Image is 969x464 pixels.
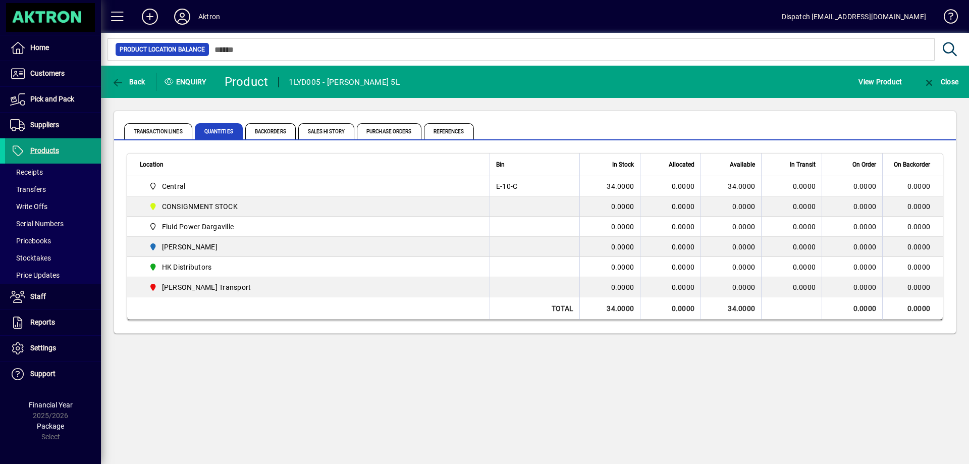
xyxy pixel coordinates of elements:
[140,159,164,170] span: Location
[166,8,198,26] button: Profile
[882,237,943,257] td: 0.0000
[921,73,961,91] button: Close
[496,159,505,170] span: Bin
[701,217,761,237] td: 0.0000
[5,61,101,86] a: Customers
[882,217,943,237] td: 0.0000
[730,159,755,170] span: Available
[5,249,101,267] a: Stocktakes
[30,292,46,300] span: Staff
[672,223,695,231] span: 0.0000
[30,370,56,378] span: Support
[5,35,101,61] a: Home
[30,121,59,129] span: Suppliers
[10,271,60,279] span: Price Updates
[162,242,218,252] span: [PERSON_NAME]
[701,176,761,196] td: 34.0000
[162,181,186,191] span: Central
[612,159,634,170] span: In Stock
[162,262,212,272] span: HK Distributors
[298,123,354,139] span: Sales History
[701,196,761,217] td: 0.0000
[289,74,400,90] div: 1LYD005 - [PERSON_NAME] 5L
[225,74,268,90] div: Product
[853,242,877,252] span: 0.0000
[5,113,101,138] a: Suppliers
[5,310,101,335] a: Reports
[30,95,74,103] span: Pick and Pack
[10,185,46,193] span: Transfers
[30,344,56,352] span: Settings
[882,297,943,320] td: 0.0000
[162,201,238,212] span: CONSIGNMENT STOCK
[145,221,478,233] span: Fluid Power Dargaville
[790,159,816,170] span: In Transit
[30,318,55,326] span: Reports
[10,237,51,245] span: Pricebooks
[882,176,943,196] td: 0.0000
[162,222,234,232] span: Fluid Power Dargaville
[112,78,145,86] span: Back
[882,277,943,297] td: 0.0000
[37,422,64,430] span: Package
[5,267,101,284] a: Price Updates
[894,159,930,170] span: On Backorder
[198,9,220,25] div: Aktron
[793,182,816,190] span: 0.0000
[5,198,101,215] a: Write Offs
[120,44,205,55] span: Product Location Balance
[145,261,478,273] span: HK Distributors
[490,297,579,320] td: Total
[672,283,695,291] span: 0.0000
[10,202,47,211] span: Write Offs
[490,176,579,196] td: E-10-C
[793,263,816,271] span: 0.0000
[853,262,877,272] span: 0.0000
[134,8,166,26] button: Add
[793,283,816,291] span: 0.0000
[5,336,101,361] a: Settings
[10,254,51,262] span: Stocktakes
[701,257,761,277] td: 0.0000
[822,297,882,320] td: 0.0000
[5,215,101,232] a: Serial Numbers
[672,182,695,190] span: 0.0000
[852,159,876,170] span: On Order
[5,181,101,198] a: Transfers
[701,297,761,320] td: 34.0000
[579,257,640,277] td: 0.0000
[10,168,43,176] span: Receipts
[101,73,156,91] app-page-header-button: Back
[782,9,926,25] div: Dispatch [EMAIL_ADDRESS][DOMAIN_NAME]
[579,277,640,297] td: 0.0000
[10,220,64,228] span: Serial Numbers
[923,78,958,86] span: Close
[30,69,65,77] span: Customers
[793,202,816,211] span: 0.0000
[579,196,640,217] td: 0.0000
[145,180,478,192] span: Central
[701,277,761,297] td: 0.0000
[30,146,59,154] span: Products
[912,73,969,91] app-page-header-button: Close enquiry
[124,123,192,139] span: Transaction Lines
[245,123,296,139] span: Backorders
[672,243,695,251] span: 0.0000
[793,223,816,231] span: 0.0000
[853,201,877,212] span: 0.0000
[156,74,217,90] div: Enquiry
[5,87,101,112] a: Pick and Pack
[145,241,478,253] span: HAMILTON
[5,362,101,387] a: Support
[579,237,640,257] td: 0.0000
[579,176,640,196] td: 34.0000
[853,282,877,292] span: 0.0000
[195,123,243,139] span: Quantities
[882,257,943,277] td: 0.0000
[882,196,943,217] td: 0.0000
[29,401,73,409] span: Financial Year
[853,181,877,191] span: 0.0000
[5,164,101,181] a: Receipts
[5,232,101,249] a: Pricebooks
[145,281,478,293] span: T. Croft Transport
